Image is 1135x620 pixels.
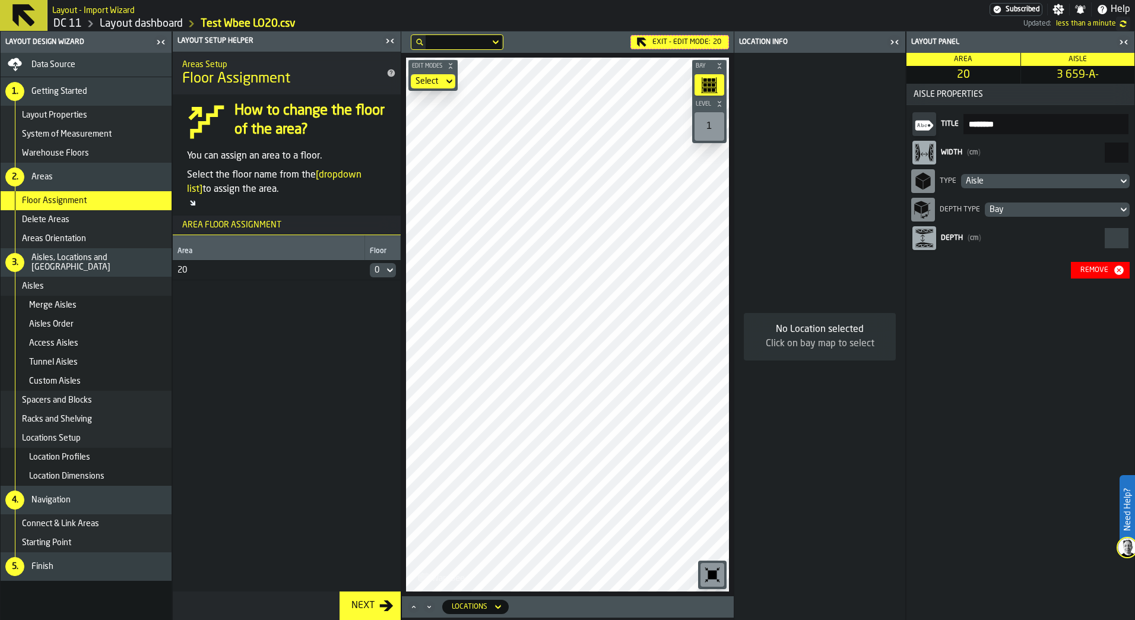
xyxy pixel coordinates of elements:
li: menu Aisles, Locations and Bays [1,248,172,277]
li: menu Warehouse Floors [1,144,172,163]
div: 2. [5,167,24,186]
li: menu Floor Assignment [1,191,172,210]
span: Area [954,56,972,63]
span: Areas Orientation [22,234,86,243]
li: menu Getting Started [1,77,172,106]
label: button-toggle-Close me [886,35,903,49]
li: menu Finish [1,552,172,581]
span: Delete Areas [22,215,69,224]
div: Next [347,599,379,613]
div: 5. [5,557,24,576]
span: Floor Assignment [182,69,290,88]
div: 1 [695,112,724,141]
li: menu Starting Point [1,533,172,552]
button: button- [906,84,1134,105]
span: Navigation [31,495,71,505]
span: 2025-09-05 09:53:12 [1056,20,1116,28]
div: No Location selected [753,322,886,337]
div: hide filter [416,39,423,46]
span: Location Profiles [29,453,90,462]
span: Aisles, Locations and [GEOGRAPHIC_DATA] [31,253,167,272]
div: Layout panel [909,38,1115,46]
input: react-aria1011117879-:rf1: react-aria1011117879-:rf1: [1105,143,1128,163]
span: ) [979,235,981,242]
span: ) [978,149,981,156]
span: Subscribed [1006,5,1039,14]
span: Racks and Shelving [22,415,92,424]
li: menu Navigation [1,486,172,514]
input: react-aria1011117879-:rf3: react-aria1011117879-:rf3: [1105,228,1128,248]
div: Layout Design Wizard [3,38,153,46]
input: input-value-Title input-value-Title [963,114,1128,134]
span: Areas [31,172,53,182]
svg: Reset zoom and position [703,565,722,584]
li: menu Aisles [1,277,172,296]
div: Floor [370,247,395,258]
span: Updated: [1023,20,1051,28]
label: button-toggle-Close me [382,34,398,48]
li: menu Data Source [1,53,172,77]
div: 4. [5,491,24,510]
a: link-to-/wh/i/2e91095d-d0fa-471d-87cf-b9f7f81665fc/settings/billing [990,3,1042,16]
li: menu Delete Areas [1,210,172,229]
div: Area [177,247,360,258]
div: Type [937,177,959,185]
span: Level [693,101,714,107]
span: Data Source [31,60,75,69]
li: menu Aisles Order [1,315,172,334]
span: Aisles [22,281,44,291]
li: menu Access Aisles [1,334,172,353]
span: Edit Modes [410,63,445,69]
header: Layout Setup Helper [173,31,401,52]
span: 20 [909,68,1018,81]
li: menu Racks and Shelving [1,410,172,429]
span: Merge Aisles [29,300,77,310]
li: menu Layout Properties [1,106,172,125]
span: Layout Properties [22,110,87,120]
div: DropdownMenuValue-locations [442,600,509,614]
span: Warehouse Floors [22,148,89,158]
li: menu Merge Aisles [1,296,172,315]
div: Location Info [737,38,886,46]
h2: Sub Title [52,4,135,15]
div: DropdownMenuValue-locations [452,603,487,611]
span: cm [967,149,981,156]
span: Locations Setup [22,434,81,443]
button: Maximize [407,601,421,613]
span: Width [941,149,962,156]
header: Layout Design Wizard [1,31,172,53]
span: [dropdown list] [187,170,362,194]
span: Aisle Properties [909,90,1132,99]
span: Starting Point [22,538,71,548]
button: button- [692,98,727,110]
label: button-toggle-Close me [153,35,169,49]
label: button-toggle-Notifications [1070,4,1091,15]
span: Tunnel Aisles [29,358,78,367]
div: button-toolbar-undefined [698,561,727,589]
div: Layout Setup Helper [175,37,382,45]
li: menu System of Measurement [1,125,172,144]
li: menu Location Dimensions [1,467,172,486]
div: Exit - Edit Mode: [630,35,729,49]
span: ( [968,235,970,242]
div: DropdownMenuValue-default-floor [375,265,379,275]
h2: Sub Title [182,58,372,69]
button: button- [408,60,458,72]
span: Spacers and Blocks [22,396,92,405]
label: button-toggle-Settings [1048,4,1069,15]
div: input-question-How to change the floor of the area? [177,102,396,140]
label: input-value-Title [911,110,1130,138]
nav: Breadcrumb [52,17,538,31]
span: Area Floor assignment [173,220,281,230]
label: button-toggle-Close me [1115,35,1132,49]
div: DropdownMenuValue-none [416,77,439,86]
li: menu Areas Orientation [1,229,172,248]
span: Getting Started [31,87,87,96]
div: Depth Type [937,205,982,214]
div: 20 [177,265,360,275]
span: Connect & Link Areas [22,519,99,529]
label: button-toggle-undefined [1116,17,1130,31]
li: menu Custom Aisles [1,372,172,391]
div: button-toolbar-undefined [692,110,727,143]
span: Depth [941,235,963,242]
